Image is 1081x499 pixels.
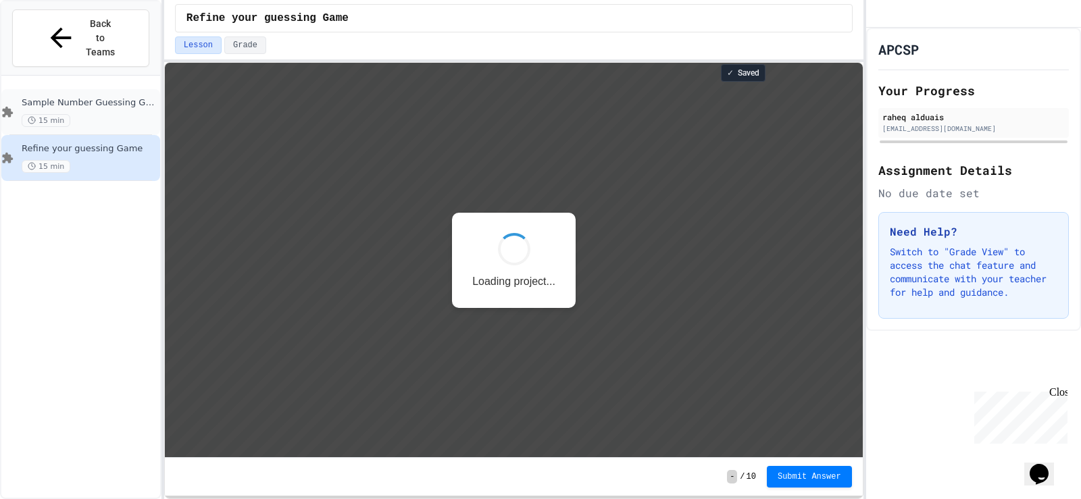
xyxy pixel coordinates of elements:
h2: Your Progress [878,81,1069,100]
button: Grade [224,36,266,54]
span: Saved [738,68,759,78]
span: 10 [747,471,756,482]
button: Submit Answer [767,466,852,488]
span: 15 min [22,160,70,173]
span: - [727,470,737,483]
iframe: Snap! Programming Environment [165,63,863,457]
h1: APCSP [878,40,919,59]
span: 15 min [22,114,70,127]
div: No due date set [878,185,1069,201]
span: Back to Teams [84,17,116,59]
h2: Assignment Details [878,161,1069,180]
div: raheq alduais [882,111,1065,123]
span: Sample Number Guessing Game [22,97,157,109]
span: ✓ [727,68,734,78]
h3: Need Help? [890,224,1057,240]
span: Submit Answer [778,471,841,482]
span: / [740,471,745,482]
span: Refine your guessing Game [186,10,349,26]
span: Refine your guessing Game [22,143,157,155]
p: Switch to "Grade View" to access the chat feature and communicate with your teacher for help and ... [890,245,1057,299]
div: [EMAIL_ADDRESS][DOMAIN_NAME] [882,124,1065,134]
button: Back to Teams [12,9,149,67]
div: Chat with us now!Close [5,5,93,86]
button: Lesson [175,36,222,54]
p: Loading project... [307,213,391,225]
iframe: chat widget [969,386,1067,444]
iframe: chat widget [1024,445,1067,485]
